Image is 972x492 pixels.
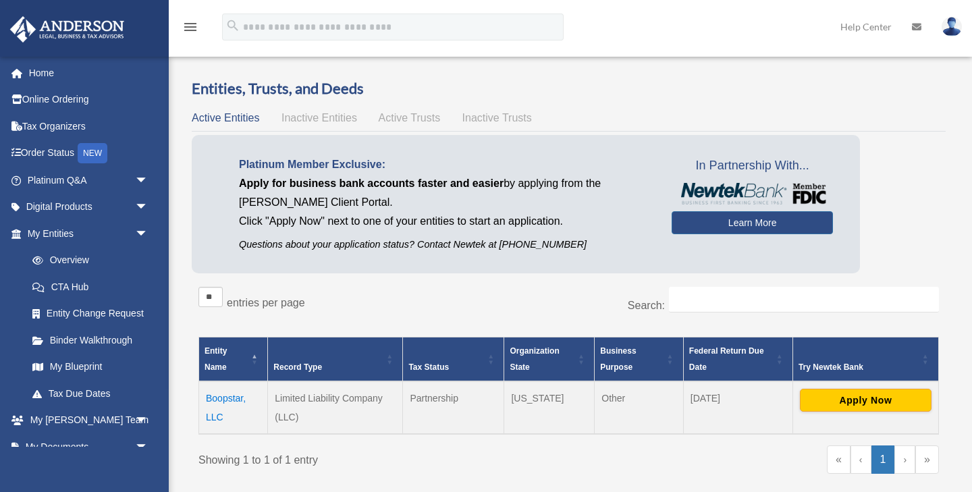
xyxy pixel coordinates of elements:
span: Active Entities [192,112,259,124]
a: Last [915,445,939,474]
a: Platinum Q&Aarrow_drop_down [9,167,169,194]
a: My Blueprint [19,354,162,381]
a: Order StatusNEW [9,140,169,167]
span: arrow_drop_down [135,167,162,194]
span: Record Type [273,362,322,372]
span: arrow_drop_down [135,220,162,248]
span: Inactive Trusts [462,112,532,124]
a: menu [182,24,198,35]
span: Active Trusts [379,112,441,124]
th: Record Type: Activate to sort [268,337,403,381]
td: Partnership [403,381,504,434]
span: Inactive Entities [281,112,357,124]
img: Anderson Advisors Platinum Portal [6,16,128,43]
i: search [225,18,240,33]
span: arrow_drop_down [135,407,162,435]
td: [DATE] [683,381,792,434]
p: Click "Apply Now" next to one of your entities to start an application. [239,212,651,231]
span: In Partnership With... [672,155,833,177]
div: NEW [78,143,107,163]
a: CTA Hub [19,273,162,300]
a: Home [9,59,169,86]
td: [US_STATE] [504,381,595,434]
th: Tax Status: Activate to sort [403,337,504,381]
span: Apply for business bank accounts faster and easier [239,177,504,189]
a: Binder Walkthrough [19,327,162,354]
span: Tax Status [408,362,449,372]
a: Learn More [672,211,833,234]
img: NewtekBankLogoSM.png [678,183,826,204]
a: Overview [19,247,155,274]
a: My Documentsarrow_drop_down [9,433,169,460]
i: menu [182,19,198,35]
p: Platinum Member Exclusive: [239,155,651,174]
span: arrow_drop_down [135,433,162,461]
td: Boopstar, LLC [199,381,268,434]
a: My [PERSON_NAME] Teamarrow_drop_down [9,407,169,434]
label: entries per page [227,297,305,308]
a: Digital Productsarrow_drop_down [9,194,169,221]
div: Showing 1 to 1 of 1 entry [198,445,559,470]
span: Business Purpose [600,346,636,372]
th: Entity Name: Activate to invert sorting [199,337,268,381]
td: Limited Liability Company (LLC) [268,381,403,434]
span: Federal Return Due Date [689,346,764,372]
a: Tax Due Dates [19,380,162,407]
a: Tax Organizers [9,113,169,140]
div: Try Newtek Bank [799,359,918,375]
th: Business Purpose: Activate to sort [595,337,684,381]
th: Try Newtek Bank : Activate to sort [792,337,938,381]
h3: Entities, Trusts, and Deeds [192,78,946,99]
a: Online Ordering [9,86,169,113]
a: Previous [850,445,871,474]
a: Next [894,445,915,474]
span: Organization State [510,346,559,372]
img: User Pic [942,17,962,36]
th: Federal Return Due Date: Activate to sort [683,337,792,381]
span: Entity Name [205,346,227,372]
label: Search: [628,300,665,311]
span: arrow_drop_down [135,194,162,221]
p: by applying from the [PERSON_NAME] Client Portal. [239,174,651,212]
td: Other [595,381,684,434]
a: 1 [871,445,895,474]
a: First [827,445,850,474]
p: Questions about your application status? Contact Newtek at [PHONE_NUMBER] [239,236,651,253]
a: My Entitiesarrow_drop_down [9,220,162,247]
th: Organization State: Activate to sort [504,337,595,381]
button: Apply Now [800,389,932,412]
a: Entity Change Request [19,300,162,327]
